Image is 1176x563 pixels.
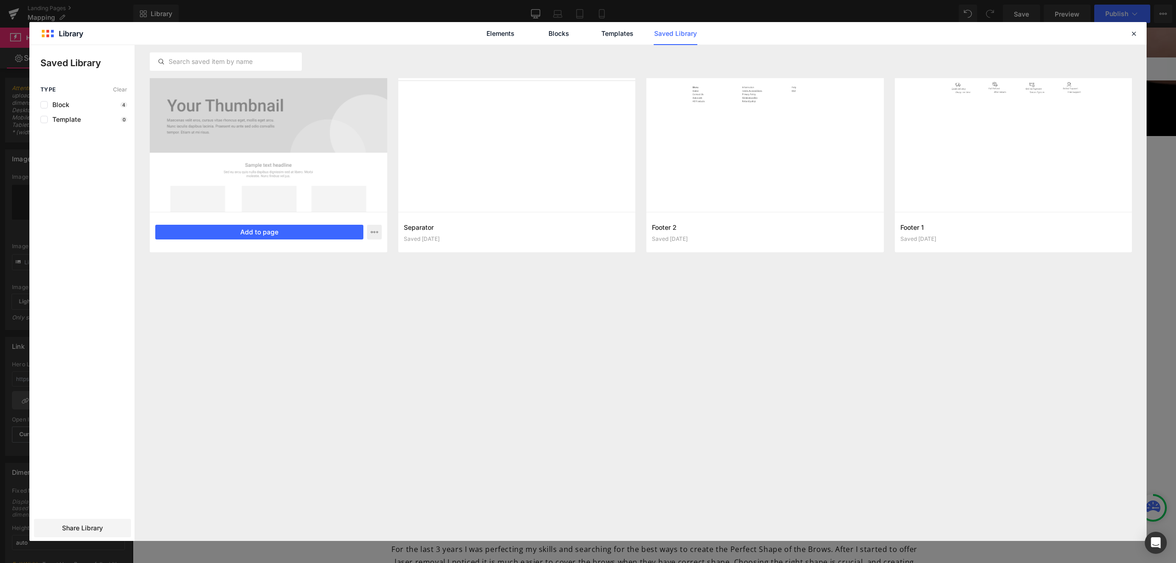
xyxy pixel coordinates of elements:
h3: Separator [404,222,630,232]
p: 0 [121,117,127,122]
h3: Footer 2 [652,222,878,232]
span: Block [48,101,69,108]
strong: Hi it’s [PERSON_NAME] [472,487,571,498]
span: Template [48,116,81,123]
button: Submit [437,353,607,378]
span: Please check our , and if unsure [437,314,569,335]
a: Elements [479,22,522,45]
p: Saved Library [40,56,135,70]
input: Search saved item by name [150,56,301,67]
p: [DATE] only, hurry up! [437,428,607,439]
h3: Footer 1 [900,222,1127,232]
div: Saved [DATE] [404,236,630,242]
div: ENGLISH [460,131,489,142]
span: Clear [113,86,127,93]
input: Name [437,217,607,244]
div: Saved [DATE] [900,236,1127,242]
a: Templates [595,22,639,45]
button: Add to page [155,225,363,239]
span: After filling in the form, website will direct you to ebook [437,393,601,415]
input: Phone Number [437,284,607,311]
p: 4 [120,102,127,108]
div: Saved [DATE] [652,236,878,242]
div: Open Intercom Messenger [1145,532,1167,554]
div: POLSKI [560,131,583,142]
strong: Fill in this form to able to join the course first! [441,174,602,198]
a: Terms & Conditions [498,314,567,325]
input: Email [437,251,607,277]
span: Type [40,86,56,93]
a: Saved Library [654,22,697,45]
a: Privacy Policy [452,325,500,336]
a: Blocks [537,22,581,45]
span: Share Library [62,523,103,533]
